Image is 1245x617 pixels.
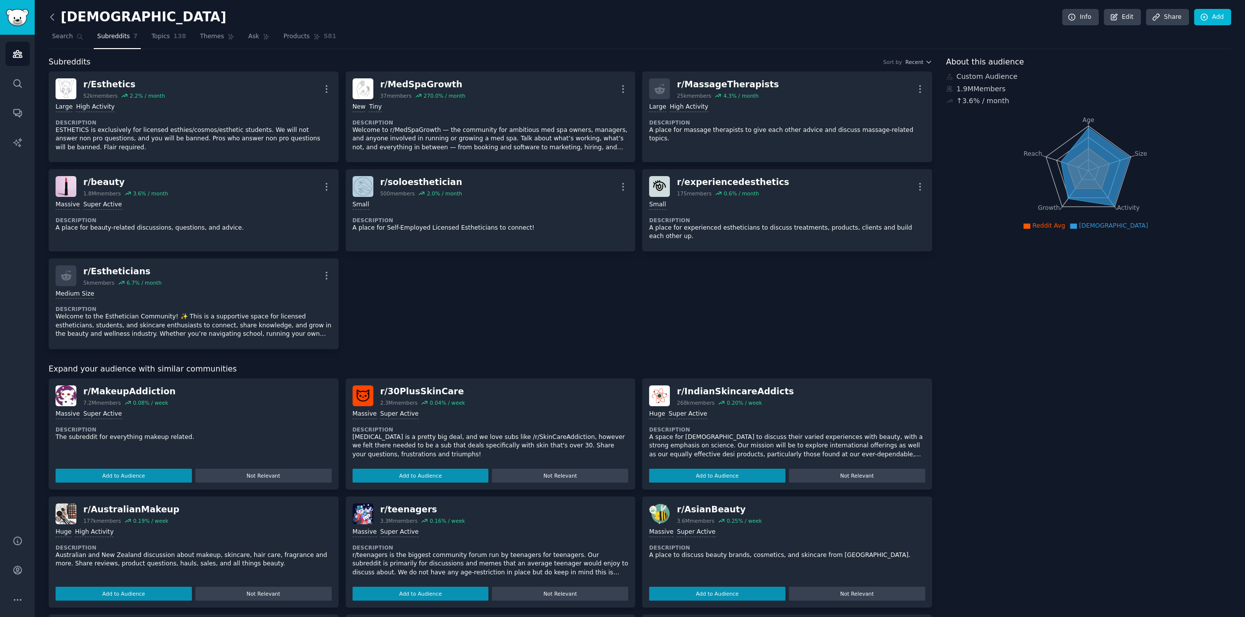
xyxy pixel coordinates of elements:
[200,32,224,41] span: Themes
[956,96,1009,106] div: ↑ 3.6 % / month
[1062,9,1099,26] a: Info
[56,312,332,339] p: Welcome to the Esthetician Community! ✨ This is a supportive space for licensed estheticians, stu...
[56,224,332,233] p: A place for beauty-related discussions, questions, and advice.
[905,59,932,65] button: Recent
[649,103,666,112] div: Large
[649,503,670,524] img: AsianBeauty
[423,92,465,99] div: 270.0 % / month
[353,426,629,433] dt: Description
[353,176,373,197] img: soloesthetician
[353,469,489,483] button: Add to Audience
[56,410,80,419] div: Massive
[353,587,489,601] button: Add to Audience
[130,92,165,99] div: 2.2 % / month
[49,29,87,49] a: Search
[789,469,925,483] button: Not Relevant
[56,385,76,406] img: MakeupAddiction
[649,176,670,197] img: experiencedesthetics
[946,71,1231,82] div: Custom Audience
[1134,150,1147,157] tspan: Size
[1104,9,1141,26] a: Edit
[724,190,759,197] div: 0.6 % / month
[83,410,122,419] div: Super Active
[75,528,114,537] div: High Activity
[49,71,339,162] a: Estheticsr/Esthetics52kmembers2.2% / monthLargeHigh ActivityDescriptionESTHETICS is exclusively f...
[49,56,91,68] span: Subreddits
[649,587,785,601] button: Add to Audience
[83,200,122,210] div: Super Active
[380,410,419,419] div: Super Active
[346,71,636,162] a: MedSpaGrowthr/MedSpaGrowth37members270.0% / monthNewTinyDescriptionWelcome to r/MedSpaGrowth — th...
[726,517,762,524] div: 0.25 % / week
[83,399,121,406] div: 7.2M members
[353,224,629,233] p: A place for Self-Employed Licensed Estheticians to connect!
[649,217,925,224] dt: Description
[380,176,462,188] div: r/ soloesthetician
[649,528,673,537] div: Massive
[324,32,337,41] span: 581
[380,517,418,524] div: 3.3M members
[133,399,168,406] div: 0.08 % / week
[56,290,94,299] div: Medium Size
[280,29,340,49] a: Products581
[353,217,629,224] dt: Description
[1032,222,1065,229] span: Reddit Avg
[353,544,629,551] dt: Description
[670,103,709,112] div: High Activity
[353,103,366,112] div: New
[83,279,115,286] div: 5k members
[133,517,168,524] div: 0.19 % / week
[789,587,925,601] button: Not Relevant
[649,385,670,406] img: IndianSkincareAddicts
[49,169,339,251] a: beautyr/beauty1.8Mmembers3.6% / monthMassiveSuper ActiveDescriptionA place for beauty-related dis...
[133,190,168,197] div: 3.6 % / month
[427,190,462,197] div: 2.0 % / month
[649,126,925,143] p: A place for massage therapists to give each other advice and discuss massage-related topics.
[677,503,762,516] div: r/ AsianBeauty
[723,92,759,99] div: 4.3 % / month
[380,399,418,406] div: 2.3M members
[245,29,273,49] a: Ask
[56,551,332,568] p: Australian and New Zealand discussion about makeup, skincare, hair care, fragrance and more. Shar...
[430,517,465,524] div: 0.16 % / week
[369,103,382,112] div: Tiny
[677,517,714,524] div: 3.6M members
[148,29,189,49] a: Topics138
[56,587,192,601] button: Add to Audience
[649,426,925,433] dt: Description
[6,9,29,26] img: GummySearch logo
[83,385,176,398] div: r/ MakeupAddiction
[380,528,419,537] div: Super Active
[668,410,707,419] div: Super Active
[83,190,121,197] div: 1.8M members
[174,32,186,41] span: 138
[380,78,466,91] div: r/ MedSpaGrowth
[1082,117,1094,123] tspan: Age
[677,190,711,197] div: 175 members
[56,306,332,312] dt: Description
[346,169,636,251] a: soloestheticianr/soloesthetician500members2.0% / monthSmallDescriptionA place for Self-Employed L...
[492,469,628,483] button: Not Relevant
[56,469,192,483] button: Add to Audience
[677,176,789,188] div: r/ experiencedesthetics
[380,190,415,197] div: 500 members
[56,426,332,433] dt: Description
[83,517,121,524] div: 177k members
[430,399,465,406] div: 0.04 % / week
[649,551,925,560] p: A place to discuss beauty brands, cosmetics, and skincare from [GEOGRAPHIC_DATA].
[83,503,179,516] div: r/ AustralianMakeup
[649,469,785,483] button: Add to Audience
[642,169,932,251] a: experiencedestheticsr/experiencedesthetics175members0.6% / monthSmallDescriptionA place for exper...
[649,410,665,419] div: Huge
[83,92,118,99] div: 52k members
[353,119,629,126] dt: Description
[248,32,259,41] span: Ask
[380,385,465,398] div: r/ 30PlusSkinCare
[56,200,80,210] div: Massive
[353,528,377,537] div: Massive
[642,71,932,162] a: r/MassageTherapists25kmembers4.3% / monthLargeHigh ActivityDescriptionA place for massage therapi...
[133,32,138,41] span: 7
[49,363,237,375] span: Expand your audience with similar communities
[126,279,162,286] div: 6.7 % / month
[56,103,72,112] div: Large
